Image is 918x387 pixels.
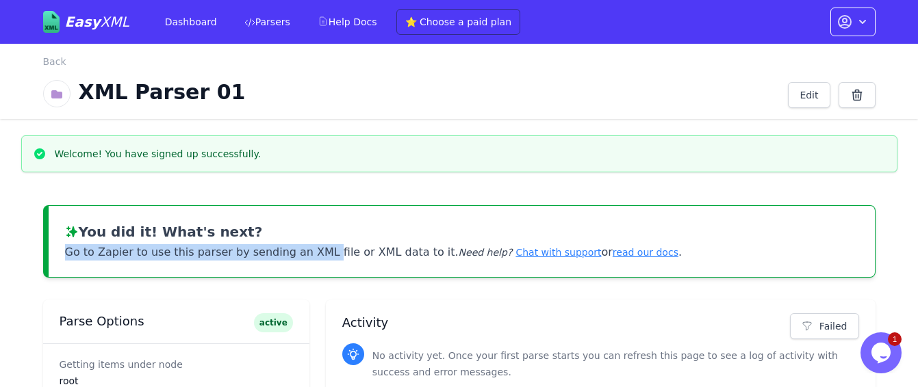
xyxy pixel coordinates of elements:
dt: Getting items under node [60,358,293,371]
span: Need help? [459,247,513,258]
a: Help Docs [309,10,385,34]
span: XML [101,14,129,30]
p: Go to Zapier to use this parser by sending an XML file or XML data to it. or . [65,241,858,261]
a: EasyXML [43,11,129,33]
a: Chat with support [515,247,601,258]
nav: Breadcrumb [43,55,876,77]
a: ⭐ Choose a paid plan [396,9,521,35]
iframe: chat widget [860,332,904,373]
h1: XML Parser 01 [79,83,778,102]
a: Parsers [236,10,298,34]
h3: Welcome! You have signed up successfully. [55,147,262,161]
span: active [254,313,293,332]
a: read our docs [613,247,678,258]
h2: Activity [342,313,859,332]
a: Edit [788,82,830,108]
a: Failed [790,313,859,339]
h3: You did it! What's next? [65,222,858,241]
a: Dashboard [157,10,225,34]
a: Back [43,55,66,68]
h2: Parse Options [60,313,293,330]
img: easyxml_logo.png [43,11,60,33]
span: Easy [65,15,129,29]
